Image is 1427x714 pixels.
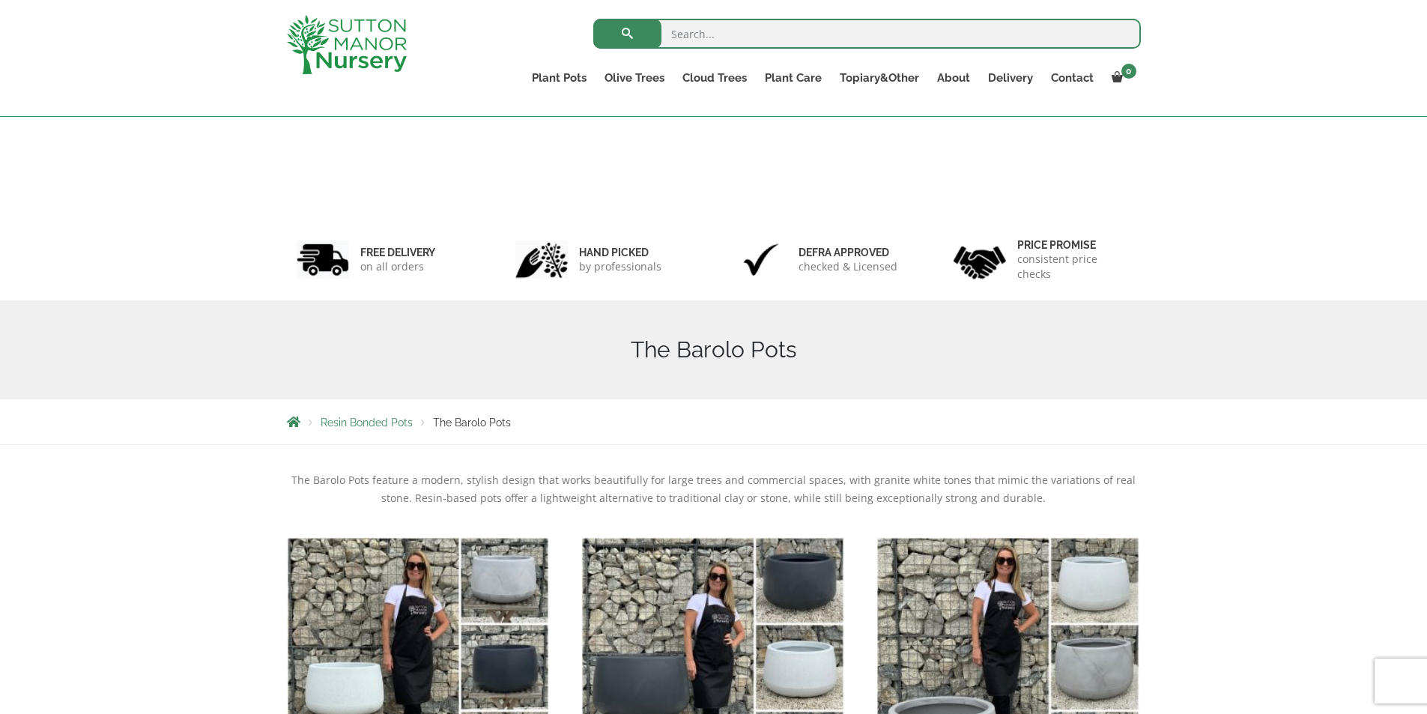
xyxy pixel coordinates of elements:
[287,471,1141,507] p: The Barolo Pots feature a modern, stylish design that works beautifully for large trees and comme...
[287,336,1141,363] h1: The Barolo Pots
[1017,238,1131,252] h6: Price promise
[593,19,1141,49] input: Search...
[928,67,979,88] a: About
[1042,67,1103,88] a: Contact
[799,246,897,259] h6: Defra approved
[799,259,897,274] p: checked & Licensed
[673,67,756,88] a: Cloud Trees
[1103,67,1141,88] a: 0
[979,67,1042,88] a: Delivery
[515,240,568,279] img: 2.jpg
[287,15,407,74] img: logo
[1121,64,1136,79] span: 0
[523,67,596,88] a: Plant Pots
[831,67,928,88] a: Topiary&Other
[1017,252,1131,282] p: consistent price checks
[596,67,673,88] a: Olive Trees
[360,246,435,259] h6: FREE DELIVERY
[297,240,349,279] img: 1.jpg
[433,417,511,429] span: The Barolo Pots
[735,240,787,279] img: 3.jpg
[756,67,831,88] a: Plant Care
[579,259,661,274] p: by professionals
[287,416,1141,428] nav: Breadcrumbs
[954,237,1006,282] img: 4.jpg
[360,259,435,274] p: on all orders
[321,417,413,429] a: Resin Bonded Pots
[579,246,661,259] h6: hand picked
